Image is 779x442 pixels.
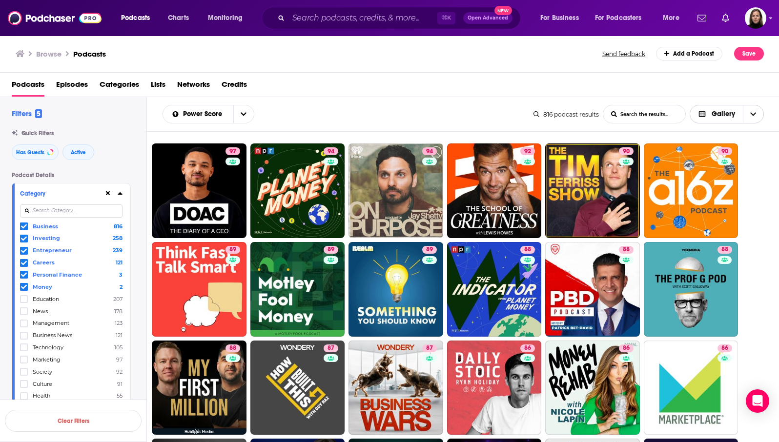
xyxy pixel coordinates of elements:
[520,147,535,155] a: 92
[162,10,195,26] a: Charts
[152,341,246,435] a: 88
[717,147,732,155] a: 90
[520,344,535,352] a: 86
[114,10,163,26] button: open menu
[100,77,139,97] a: Categories
[494,6,512,15] span: New
[113,247,123,254] span: 239
[690,105,764,123] button: Choose View
[644,242,738,337] a: 88
[623,343,630,353] span: 86
[229,245,236,255] span: 89
[33,283,52,290] span: Money
[177,77,210,97] span: Networks
[524,147,531,157] span: 92
[183,111,225,118] span: Power Score
[33,344,63,351] span: Technology
[717,246,732,254] a: 88
[328,245,334,255] span: 89
[33,223,58,230] span: Business
[734,47,764,60] button: Save
[745,7,766,29] span: Logged in as BevCat3
[119,271,123,278] span: 3
[168,11,189,25] span: Charts
[324,246,338,254] a: 89
[447,341,542,435] a: 86
[222,77,247,97] a: Credits
[113,296,123,302] span: 207
[250,341,345,435] a: 87
[152,242,246,337] a: 89
[33,368,52,375] span: Society
[745,7,766,29] img: User Profile
[208,11,243,25] span: Monitoring
[33,332,72,339] span: Business News
[745,7,766,29] button: Show profile menu
[116,356,123,363] span: 97
[33,308,48,315] span: News
[426,147,433,157] span: 94
[533,111,599,118] div: 816 podcast results
[117,392,123,399] span: 55
[656,10,692,26] button: open menu
[33,235,60,241] span: Investing
[8,9,102,27] img: Podchaser - Follow, Share and Rate Podcasts
[656,47,723,60] a: Add a Podcast
[447,242,542,337] a: 88
[225,344,240,352] a: 88
[746,389,769,413] div: Open Intercom Messenger
[717,344,732,352] a: 86
[163,111,233,118] button: open menu
[324,344,338,352] a: 87
[151,77,165,97] span: Lists
[271,7,530,29] div: Search podcasts, credits, & more...
[468,16,508,20] span: Open Advanced
[33,271,82,278] span: Personal Finance
[33,381,52,387] span: Culture
[121,11,150,25] span: Podcasts
[348,341,443,435] a: 87
[201,10,255,26] button: open menu
[545,341,640,435] a: 86
[114,308,123,315] span: 178
[21,130,54,137] span: Quick Filters
[114,223,123,230] span: 816
[229,343,236,353] span: 88
[225,246,240,254] a: 89
[463,12,512,24] button: Open AdvancedNew
[595,11,642,25] span: For Podcasters
[33,259,55,266] span: Careers
[114,344,123,351] span: 105
[12,144,59,160] button: Has Guests
[721,343,728,353] span: 86
[644,143,738,238] a: 90
[520,246,535,254] a: 88
[73,49,106,59] a: Podcasts
[619,246,634,254] a: 88
[524,343,531,353] span: 86
[348,143,443,238] a: 94
[116,368,123,375] span: 92
[33,296,59,302] span: Education
[324,147,338,155] a: 94
[599,50,648,58] button: Send feedback
[33,392,50,399] span: Health
[20,190,98,197] div: Category
[115,320,123,326] span: 123
[229,147,236,157] span: 97
[619,147,634,155] a: 90
[250,242,345,337] a: 89
[12,109,42,118] h2: Filters
[113,235,123,241] span: 258
[619,344,634,352] a: 86
[56,77,88,97] a: Episodes
[623,147,630,157] span: 90
[16,150,44,155] span: Has Guests
[540,11,579,25] span: For Business
[116,332,123,339] span: 121
[36,49,61,59] h3: Browse
[623,245,630,255] span: 88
